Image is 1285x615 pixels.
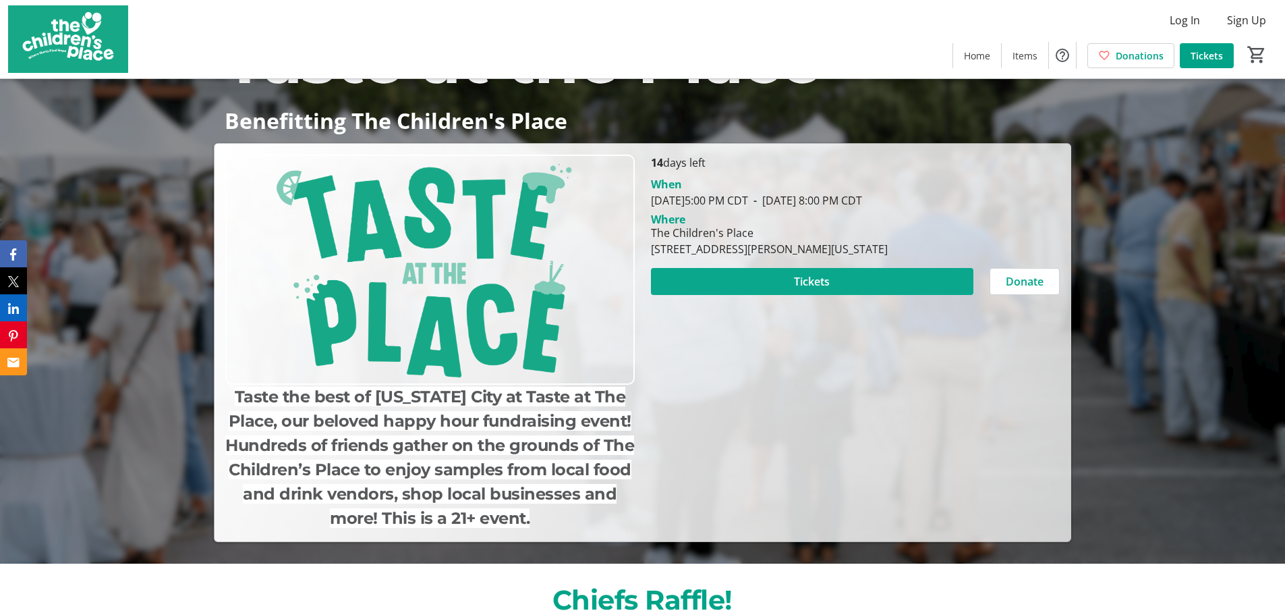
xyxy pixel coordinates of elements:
[1245,43,1269,67] button: Cart
[225,155,634,385] img: Campaign CTA Media Photo
[794,273,830,290] span: Tickets
[225,387,634,528] span: Taste the best of [US_STATE] City at Taste at The Place, our beloved happy hour fundraising event...
[964,49,990,63] span: Home
[651,176,682,192] div: When
[225,109,1060,132] p: Benefitting The Children's Place
[1002,43,1048,68] a: Items
[1227,12,1266,28] span: Sign Up
[1191,49,1223,63] span: Tickets
[1012,49,1037,63] span: Items
[953,43,1001,68] a: Home
[651,268,973,295] button: Tickets
[651,214,685,225] div: Where
[651,155,1060,171] p: days left
[1116,49,1164,63] span: Donations
[1180,43,1234,68] a: Tickets
[651,193,748,208] span: [DATE] 5:00 PM CDT
[1049,42,1076,69] button: Help
[1087,43,1174,68] a: Donations
[990,268,1060,295] button: Donate
[8,5,128,73] img: The Children's Place's Logo
[748,193,862,208] span: [DATE] 8:00 PM CDT
[1159,9,1211,31] button: Log In
[1006,273,1044,290] span: Donate
[748,193,762,208] span: -
[1216,9,1277,31] button: Sign Up
[1170,12,1200,28] span: Log In
[651,225,888,241] div: The Children's Place
[651,155,663,170] span: 14
[651,241,888,257] div: [STREET_ADDRESS][PERSON_NAME][US_STATE]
